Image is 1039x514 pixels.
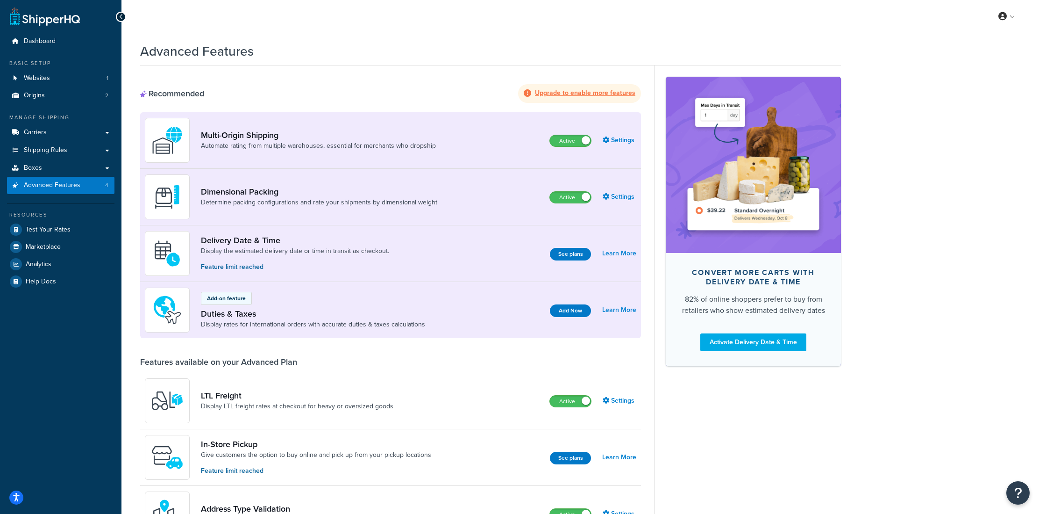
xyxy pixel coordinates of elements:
h1: Advanced Features [140,42,254,60]
span: 1 [107,74,108,82]
div: Recommended [140,88,204,99]
a: Settings [603,190,636,203]
a: Help Docs [7,273,114,290]
img: gfkeb5ejjkALwAAAABJRU5ErkJggg== [151,237,184,270]
img: icon-duo-feat-landed-cost-7136b061.png [151,294,184,326]
a: Display the estimated delivery date or time in transit as checkout. [201,246,389,256]
a: Advanced Features4 [7,177,114,194]
a: Learn More [602,451,636,464]
a: Display LTL freight rates at checkout for heavy or oversized goods [201,402,393,411]
img: wfgcfpwTIucLEAAAAASUVORK5CYII= [151,441,184,474]
a: In-Store Pickup [201,439,431,449]
a: Marketplace [7,239,114,255]
p: Feature limit reached [201,466,431,476]
a: Determine packing configurations and rate your shipments by dimensional weight [201,198,437,207]
a: Settings [603,134,636,147]
a: Shipping Rules [7,142,114,159]
img: y79ZsPf0fXUFUhFXDzUgf+ktZg5F2+ohG75+v3d2s1D9TjoU8PiyCIluIjV41seZevKCRuEjTPPOKHJsQcmKCXGdfprl3L4q7... [151,384,184,417]
label: Active [550,135,591,146]
button: See plans [550,452,591,464]
a: Multi-Origin Shipping [201,130,436,140]
a: Duties & Taxes [201,309,425,319]
a: LTL Freight [201,391,393,401]
span: Boxes [24,164,42,172]
span: Help Docs [26,278,56,286]
li: Websites [7,70,114,87]
a: Automate rating from multiple warehouses, essential for merchants who dropship [201,141,436,151]
div: Features available on your Advanced Plan [140,357,297,367]
label: Active [550,396,591,407]
a: Websites1 [7,70,114,87]
a: Learn More [602,247,636,260]
img: DTVBYsAAAAAASUVORK5CYII= [151,181,184,213]
a: Origins2 [7,87,114,104]
label: Active [550,192,591,203]
span: Marketplace [26,243,61,251]
span: Advanced Features [24,181,80,189]
li: Origins [7,87,114,104]
a: Display rates for international orders with accurate duties & taxes calculations [201,320,425,329]
div: 82% of online shoppers prefer to buy from retailers who show estimated delivery dates [681,294,826,316]
a: Boxes [7,159,114,177]
span: Origins [24,92,45,100]
a: Activate Delivery Date & Time [700,333,806,351]
strong: Upgrade to enable more features [535,88,635,98]
a: Learn More [602,304,636,317]
a: Test Your Rates [7,221,114,238]
span: 2 [105,92,108,100]
div: Resources [7,211,114,219]
button: See plans [550,248,591,261]
span: Websites [24,74,50,82]
span: Test Your Rates [26,226,71,234]
p: Feature limit reached [201,262,389,272]
a: Dashboard [7,33,114,50]
span: 4 [105,181,108,189]
a: Carriers [7,124,114,141]
span: Carriers [24,129,47,137]
div: Basic Setup [7,59,114,67]
a: Address Type Validation [201,504,438,514]
a: Settings [603,394,636,407]
a: Dimensional Packing [201,187,437,197]
p: Add-on feature [207,294,246,303]
a: Delivery Date & Time [201,235,389,246]
a: Give customers the option to buy online and pick up from your pickup locations [201,450,431,460]
button: Add Now [550,304,591,317]
span: Dashboard [24,37,56,45]
button: Open Resource Center [1006,481,1030,505]
li: Advanced Features [7,177,114,194]
span: Shipping Rules [24,146,67,154]
a: Analytics [7,256,114,273]
img: WatD5o0RtDAAAAAElFTkSuQmCC [151,124,184,157]
img: feature-image-ddt-36eae7f7280da8017bfb280eaccd9c446f90b1fe08728e4019434db127062ab4.png [680,91,827,239]
div: Manage Shipping [7,114,114,122]
div: Convert more carts with delivery date & time [681,268,826,287]
span: Analytics [26,261,51,268]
